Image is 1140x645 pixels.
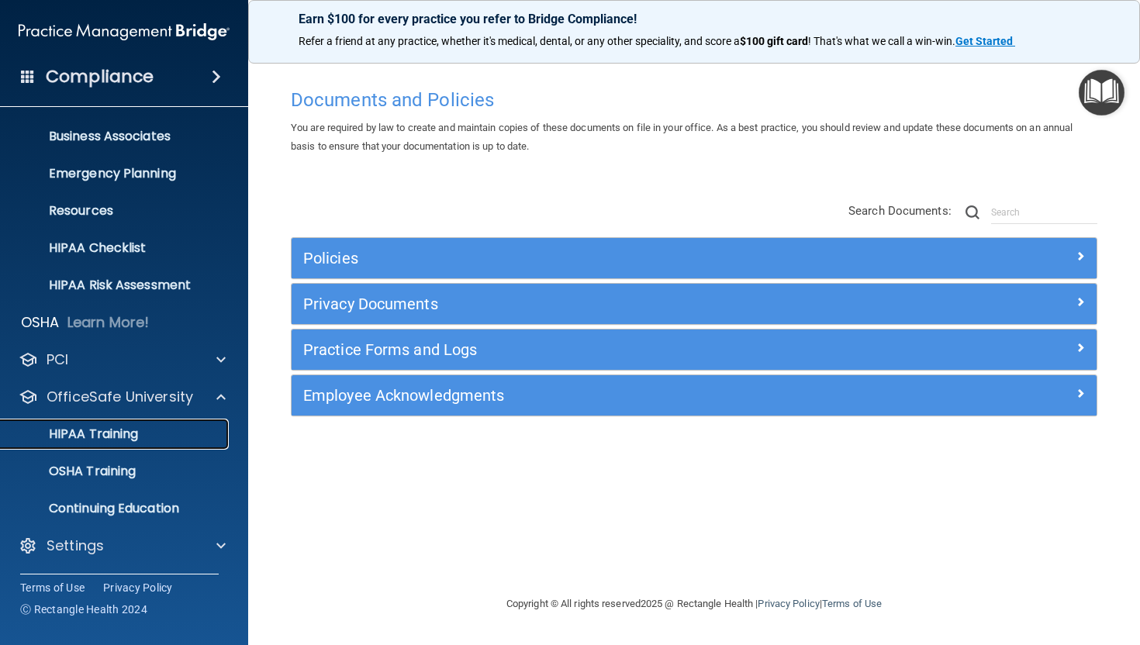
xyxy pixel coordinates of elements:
p: Resources [10,203,222,219]
strong: $100 gift card [740,35,808,47]
a: Privacy Policy [103,580,173,595]
p: PCI [47,350,68,369]
a: Privacy Policy [758,598,819,609]
h4: Documents and Policies [291,90,1097,110]
p: HIPAA Checklist [10,240,222,256]
h5: Practice Forms and Logs [303,341,884,358]
a: PCI [19,350,226,369]
p: Business Associates [10,129,222,144]
a: Policies [303,246,1085,271]
p: Settings [47,536,104,555]
strong: Get Started [955,35,1013,47]
div: Copyright © All rights reserved 2025 @ Rectangle Health | | [411,579,977,629]
a: OfficeSafe University [19,388,226,406]
p: Learn More! [67,313,150,332]
p: HIPAA Training [10,426,138,442]
span: Refer a friend at any practice, whether it's medical, dental, or any other speciality, and score a [299,35,740,47]
h5: Policies [303,250,884,267]
a: Settings [19,536,226,555]
span: Search Documents: [848,204,952,218]
h4: Compliance [46,66,154,88]
input: Search [991,201,1097,224]
img: ic-search.3b580494.png [966,205,979,219]
a: Get Started [955,35,1015,47]
p: OSHA Training [10,464,136,479]
p: OfficeSafe University [47,388,193,406]
p: Continuing Education [10,501,222,516]
a: Terms of Use [822,598,882,609]
a: Practice Forms and Logs [303,337,1085,362]
a: Employee Acknowledgments [303,383,1085,408]
p: Earn $100 for every practice you refer to Bridge Compliance! [299,12,1090,26]
p: HIPAA Risk Assessment [10,278,222,293]
a: Terms of Use [20,580,85,595]
h5: Employee Acknowledgments [303,387,884,404]
span: ! That's what we call a win-win. [808,35,955,47]
p: Emergency Planning [10,166,222,181]
span: Ⓒ Rectangle Health 2024 [20,602,147,617]
img: PMB logo [19,16,230,47]
span: You are required by law to create and maintain copies of these documents on file in your office. ... [291,122,1073,152]
h5: Privacy Documents [303,295,884,312]
p: OSHA [21,313,60,332]
button: Open Resource Center [1079,70,1124,116]
a: Privacy Documents [303,291,1085,316]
